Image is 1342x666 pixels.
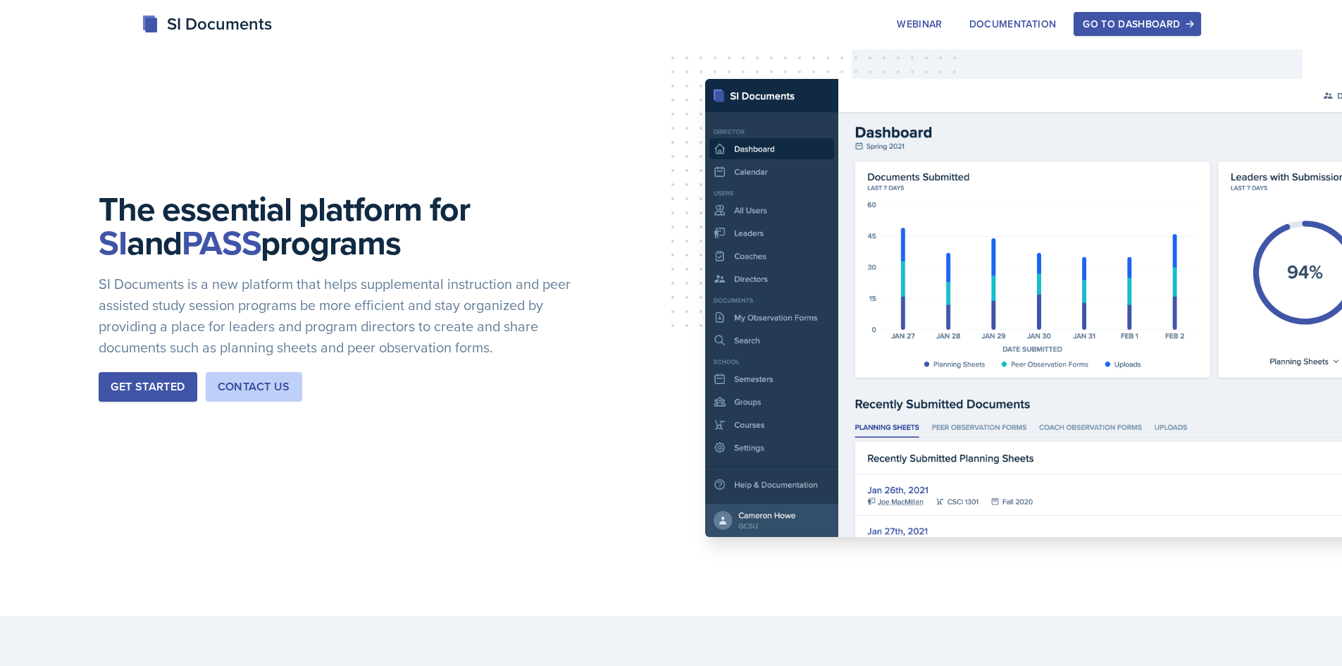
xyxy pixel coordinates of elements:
[897,18,942,30] div: Webinar
[1083,18,1191,30] div: Go to Dashboard
[206,372,302,402] button: Contact Us
[969,18,1057,30] div: Documentation
[960,12,1066,36] button: Documentation
[111,378,185,395] div: Get Started
[142,11,272,37] div: SI Documents
[1074,12,1200,36] button: Go to Dashboard
[218,378,290,395] div: Contact Us
[99,372,197,402] button: Get Started
[888,12,951,36] button: Webinar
